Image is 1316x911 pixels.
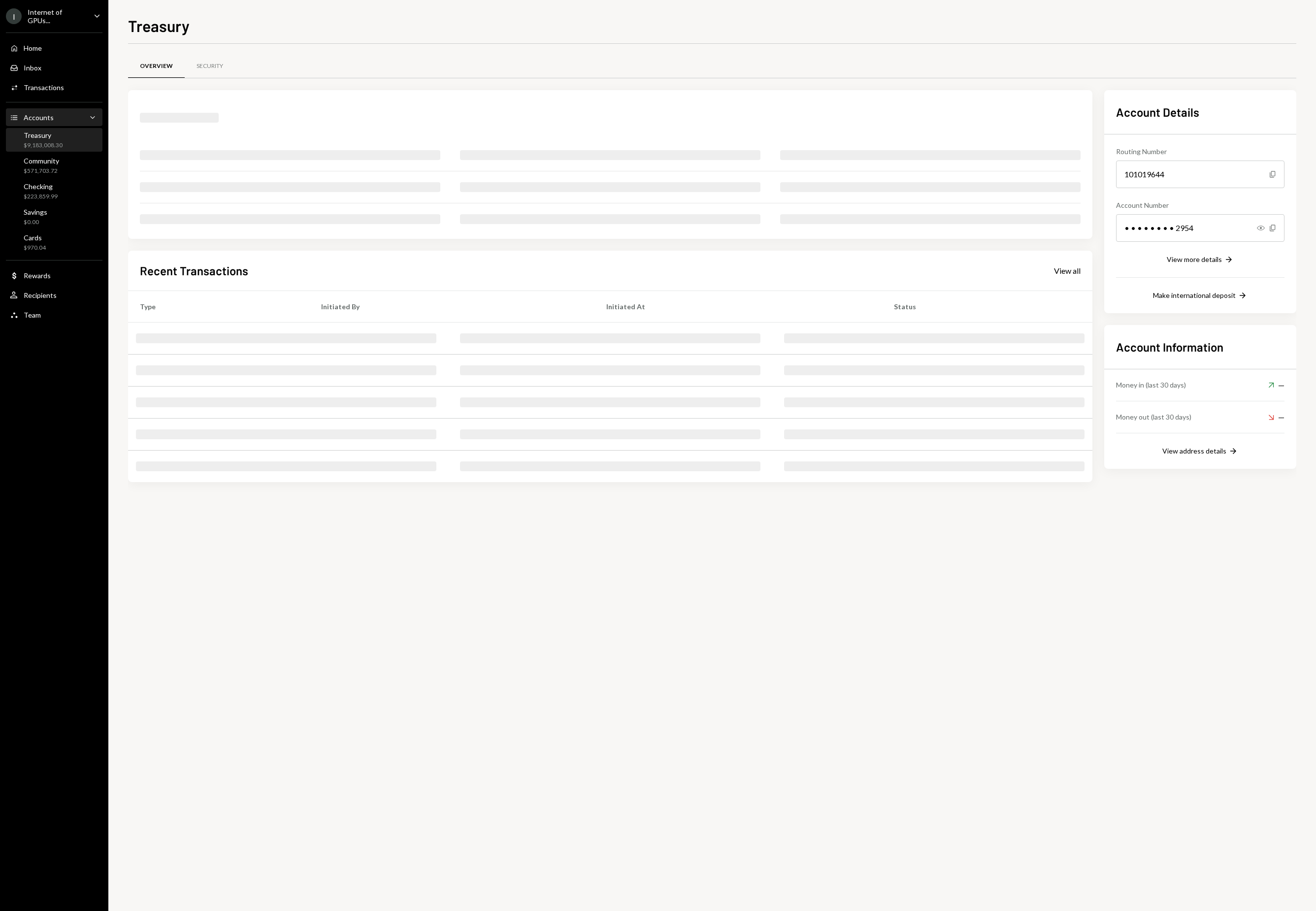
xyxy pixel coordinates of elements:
[6,59,102,76] a: Inbox
[309,291,594,322] th: Initiated By
[1116,339,1284,355] h2: Account Information
[24,131,63,139] div: Treasury
[6,128,102,152] a: Treasury$9,183,008.30
[6,39,102,57] a: Home
[6,205,102,228] a: Savings$0.00
[185,54,235,79] a: Security
[1116,161,1284,188] div: 101019644
[6,108,102,126] a: Accounts
[24,208,47,216] div: Savings
[6,266,102,284] a: Rewards
[128,54,185,79] a: Overview
[24,167,59,175] div: $571,703.72
[24,271,51,280] div: Rewards
[1167,255,1234,265] button: View more details
[1153,291,1248,301] button: Make international deposit
[128,16,190,35] h1: Treasury
[6,78,102,96] a: Transactions
[1167,255,1222,263] div: View more details
[1116,380,1186,390] div: Money in (last 30 days)
[140,262,248,279] h2: Recent Transactions
[24,311,41,319] div: Team
[24,244,46,252] div: $970.04
[24,291,57,299] div: Recipients
[6,230,102,254] a: Cards$970.04
[1116,104,1284,120] h2: Account Details
[140,62,173,70] div: Overview
[24,83,64,92] div: Transactions
[1054,266,1081,276] div: View all
[1054,265,1081,276] a: View all
[24,141,63,150] div: $9,183,008.30
[1116,412,1191,422] div: Money out (last 30 days)
[1268,379,1284,391] div: —
[28,8,86,25] div: Internet of GPUs...
[6,154,102,177] a: Community$571,703.72
[6,8,22,24] div: I
[24,44,42,52] div: Home
[128,291,309,322] th: Type
[1153,291,1236,299] div: Make international deposit
[6,306,102,324] a: Team
[6,179,102,203] a: Checking$223,859.99
[1268,411,1284,423] div: —
[1162,446,1238,457] button: View address details
[24,113,54,122] div: Accounts
[24,182,58,191] div: Checking
[882,291,1092,322] th: Status
[594,291,882,322] th: Initiated At
[1116,146,1284,157] div: Routing Number
[6,286,102,304] a: Recipients
[1162,447,1226,455] div: View address details
[24,157,59,165] div: Community
[24,218,47,227] div: $0.00
[24,64,41,72] div: Inbox
[24,233,46,242] div: Cards
[197,62,223,70] div: Security
[1116,214,1284,242] div: • • • • • • • • 2954
[24,193,58,201] div: $223,859.99
[1116,200,1284,210] div: Account Number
